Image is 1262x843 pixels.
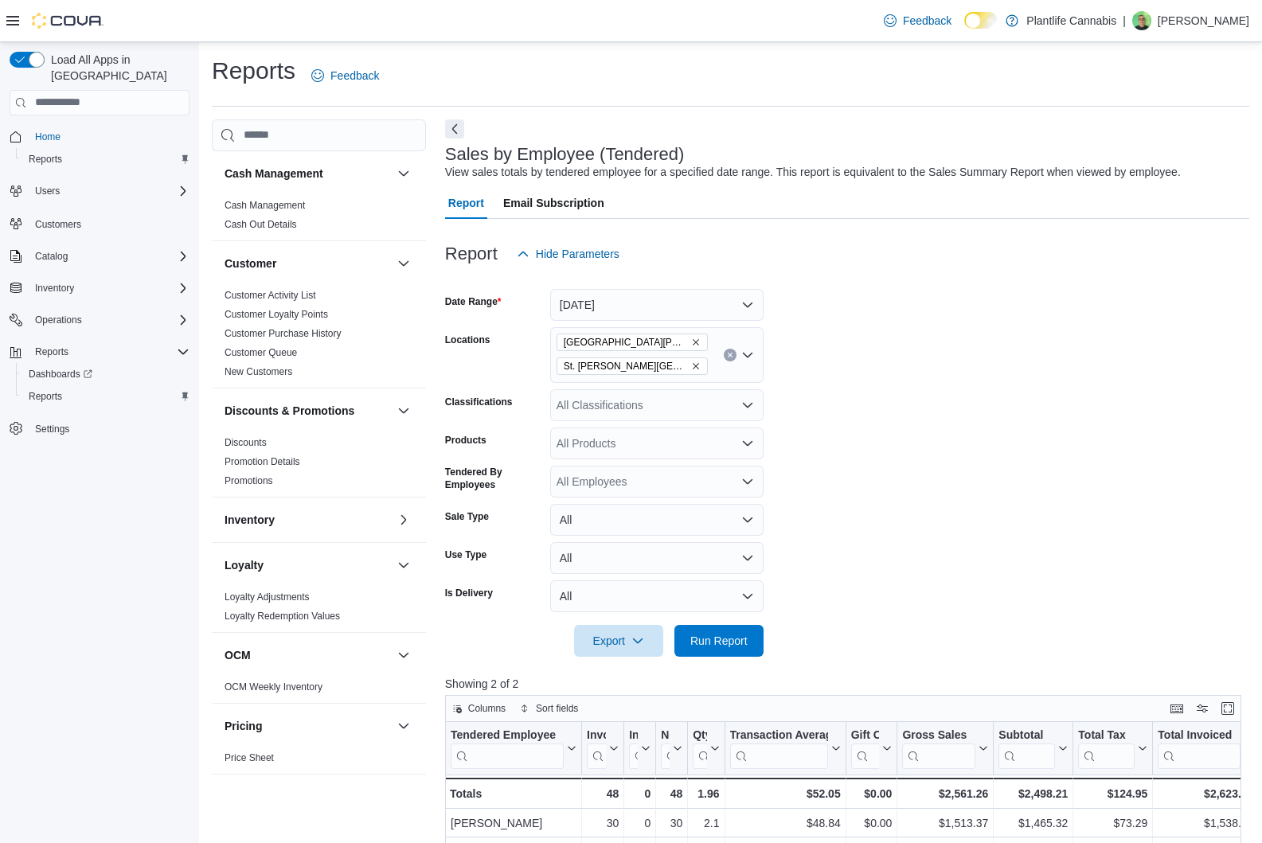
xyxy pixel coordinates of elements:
span: Email Subscription [503,187,604,219]
a: Dashboards [16,363,196,385]
p: Plantlife Cannabis [1026,11,1116,30]
div: $0.00 [851,814,893,833]
button: Display options [1193,699,1212,718]
div: Discounts & Promotions [212,433,426,497]
span: [GEOGRAPHIC_DATA][PERSON_NAME] [564,334,688,350]
label: Use Type [445,548,486,561]
button: Run Report [674,625,764,657]
button: Cash Management [394,164,413,183]
span: Catalog [29,247,189,266]
button: Discounts & Promotions [394,401,413,420]
div: $124.95 [1078,784,1147,803]
img: Cova [32,13,104,29]
button: Reports [16,385,196,408]
span: Columns [468,702,506,715]
div: $2,498.21 [998,784,1068,803]
button: Pricing [394,716,413,736]
a: Feedback [877,5,958,37]
button: Inventory [225,512,391,528]
a: Cash Out Details [225,219,297,230]
div: Total Invoiced [1158,728,1241,769]
span: OCM Weekly Inventory [225,681,322,693]
input: Dark Mode [964,12,998,29]
nav: Complex example [10,119,189,482]
h3: Loyalty [225,557,264,573]
div: Loyalty [212,587,426,632]
div: Gross Sales [902,728,975,769]
span: Customers [35,218,81,231]
button: Users [29,181,66,201]
span: Promotions [225,474,273,487]
h3: Inventory [225,512,275,528]
span: New Customers [225,365,292,378]
div: $1,513.37 [902,814,988,833]
button: All [550,542,764,574]
div: Bill Marsh [1132,11,1151,30]
button: Export [574,625,663,657]
button: Open list of options [741,399,754,412]
button: Open list of options [741,437,754,450]
span: St. [PERSON_NAME][GEOGRAPHIC_DATA] [564,358,688,374]
button: Settings [3,417,196,440]
span: Load All Apps in [GEOGRAPHIC_DATA] [45,52,189,84]
h3: Sales by Employee (Tendered) [445,145,685,164]
button: Hide Parameters [510,238,626,270]
span: Export [584,625,654,657]
span: Customer Activity List [225,289,316,302]
div: Gift Card Sales [850,728,879,769]
label: Is Delivery [445,587,493,599]
div: Total Invoiced [1158,728,1241,743]
span: St. Albert - Jensen Lakes [557,357,708,375]
span: Feedback [330,68,379,84]
div: Invoices Sold [587,728,606,743]
button: Catalog [29,247,74,266]
div: Subtotal [998,728,1055,769]
span: Feedback [903,13,951,29]
button: Qty Per Transaction [693,728,719,769]
div: $1,538.61 [1158,814,1253,833]
div: OCM [212,677,426,703]
h1: Reports [212,55,295,87]
div: View sales totals by tendered employee for a specified date range. This report is equivalent to t... [445,164,1181,181]
div: Total Tax [1078,728,1135,769]
a: Price Sheet [225,752,274,763]
button: Inventory [394,510,413,529]
span: Operations [35,314,82,326]
a: Customer Purchase History [225,328,342,339]
span: Sort fields [536,702,578,715]
span: Customer Loyalty Points [225,308,328,321]
div: Cash Management [212,196,426,240]
span: Reports [29,390,62,403]
button: Reports [3,341,196,363]
div: Tendered Employee [451,728,564,743]
div: Invoices Ref [629,728,638,743]
div: Invoices Sold [587,728,606,769]
span: Reports [35,345,68,358]
button: Reports [16,148,196,170]
div: Invoices Ref [629,728,638,769]
a: Discounts [225,437,267,448]
button: Remove St. Albert - Jensen Lakes from selection in this group [691,361,701,371]
button: Transaction Average [729,728,840,769]
span: Loyalty Adjustments [225,591,310,603]
label: Products [445,434,486,447]
label: Sale Type [445,510,489,523]
div: Net Sold [661,728,670,743]
div: [PERSON_NAME] [451,814,576,833]
button: Reports [29,342,75,361]
button: Discounts & Promotions [225,403,391,419]
span: Reports [22,387,189,406]
div: 0 [629,784,651,803]
h3: OCM [225,647,251,663]
div: $52.05 [729,784,840,803]
span: Dashboards [29,368,92,381]
a: Customer Loyalty Points [225,309,328,320]
div: $48.84 [729,814,840,833]
span: Discounts [225,436,267,449]
button: OCM [394,646,413,665]
h3: Discounts & Promotions [225,403,354,419]
label: Classifications [445,396,513,408]
span: Run Report [690,633,748,649]
button: Pricing [225,718,391,734]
